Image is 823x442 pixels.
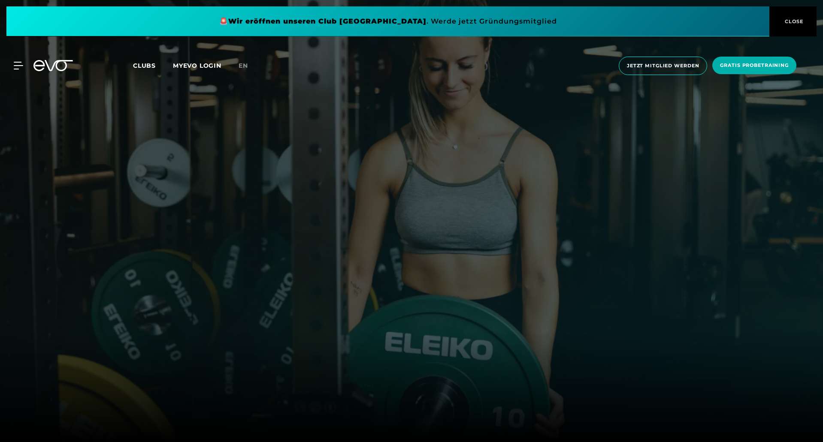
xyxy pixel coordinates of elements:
[783,18,804,25] span: CLOSE
[173,62,221,69] a: MYEVO LOGIN
[133,61,173,69] a: Clubs
[627,62,699,69] span: Jetzt Mitglied werden
[710,57,799,75] a: Gratis Probetraining
[239,61,258,71] a: en
[720,62,789,69] span: Gratis Probetraining
[769,6,817,36] button: CLOSE
[133,62,156,69] span: Clubs
[616,57,710,75] a: Jetzt Mitglied werden
[239,62,248,69] span: en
